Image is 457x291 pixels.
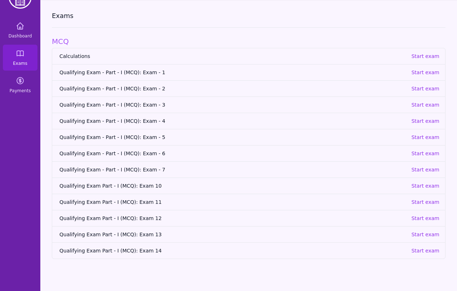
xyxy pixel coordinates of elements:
[411,134,439,141] p: Start exam
[411,150,439,157] p: Start exam
[52,194,445,210] a: Qualifying Exam Part - I (MCQ): Exam 11Start exam
[3,17,37,43] a: Dashboard
[3,72,37,98] a: Payments
[411,247,439,254] p: Start exam
[52,145,445,161] a: Qualifying Exam - Part - I (MCQ): Exam - 6Start exam
[411,231,439,238] p: Start exam
[59,134,406,141] span: Qualifying Exam - Part - I (MCQ): Exam - 5
[59,182,406,189] span: Qualifying Exam Part - I (MCQ): Exam 10
[10,88,31,94] span: Payments
[52,161,445,178] a: Qualifying Exam - Part - I (MCQ): Exam - 7Start exam
[59,101,406,108] span: Qualifying Exam - Part - I (MCQ): Exam - 3
[59,69,406,76] span: Qualifying Exam - Part - I (MCQ): Exam - 1
[411,69,439,76] p: Start exam
[52,97,445,113] a: Qualifying Exam - Part - I (MCQ): Exam - 3Start exam
[59,85,406,92] span: Qualifying Exam - Part - I (MCQ): Exam - 2
[59,150,406,157] span: Qualifying Exam - Part - I (MCQ): Exam - 6
[59,53,406,60] span: Calculations
[59,247,406,254] span: Qualifying Exam Part - I (MCQ): Exam 14
[52,242,445,259] a: Qualifying Exam Part - I (MCQ): Exam 14Start exam
[52,48,445,64] a: CalculationsStart exam
[52,129,445,145] a: Qualifying Exam - Part - I (MCQ): Exam - 5Start exam
[59,231,406,238] span: Qualifying Exam Part - I (MCQ): Exam 13
[52,113,445,129] a: Qualifying Exam - Part - I (MCQ): Exam - 4Start exam
[52,80,445,97] a: Qualifying Exam - Part - I (MCQ): Exam - 2Start exam
[13,61,27,66] span: Exams
[52,12,445,20] h3: Exams
[411,85,439,92] p: Start exam
[411,198,439,206] p: Start exam
[52,36,445,46] h1: MCQ
[411,215,439,222] p: Start exam
[59,117,406,125] span: Qualifying Exam - Part - I (MCQ): Exam - 4
[411,166,439,173] p: Start exam
[59,166,406,173] span: Qualifying Exam - Part - I (MCQ): Exam - 7
[411,117,439,125] p: Start exam
[59,215,406,222] span: Qualifying Exam Part - I (MCQ): Exam 12
[52,210,445,226] a: Qualifying Exam Part - I (MCQ): Exam 12Start exam
[8,33,32,39] span: Dashboard
[411,182,439,189] p: Start exam
[411,101,439,108] p: Start exam
[52,226,445,242] a: Qualifying Exam Part - I (MCQ): Exam 13Start exam
[59,198,406,206] span: Qualifying Exam Part - I (MCQ): Exam 11
[3,45,37,71] a: Exams
[411,53,439,60] p: Start exam
[52,178,445,194] a: Qualifying Exam Part - I (MCQ): Exam 10Start exam
[52,64,445,80] a: Qualifying Exam - Part - I (MCQ): Exam - 1Start exam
